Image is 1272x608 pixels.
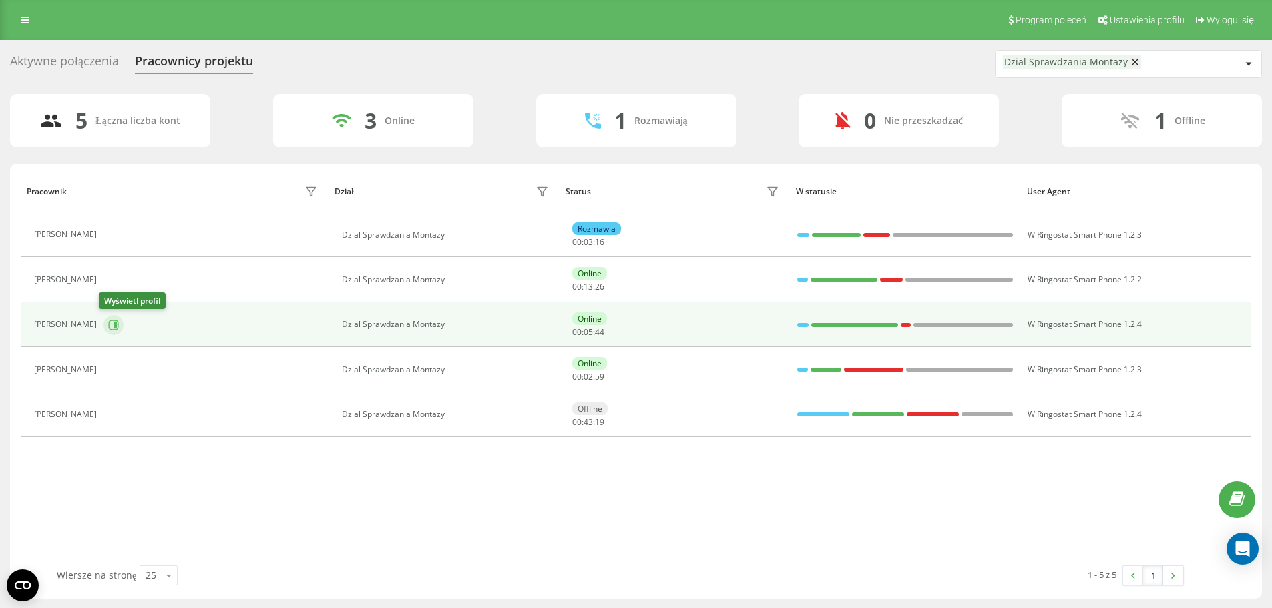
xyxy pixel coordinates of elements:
[572,357,607,370] div: Online
[566,187,591,196] div: Status
[572,222,621,235] div: Rozmawia
[34,320,100,329] div: [PERSON_NAME]
[572,236,582,248] span: 00
[135,54,253,75] div: Pracownicy projektu
[595,236,604,248] span: 16
[34,410,100,419] div: [PERSON_NAME]
[75,108,87,133] div: 5
[1110,15,1185,25] span: Ustawienia profilu
[1027,187,1245,196] div: User Agent
[34,275,100,284] div: [PERSON_NAME]
[572,372,604,382] div: : :
[796,187,1014,196] div: W statusie
[572,416,582,428] span: 00
[572,328,604,337] div: : :
[1207,15,1254,25] span: Wyloguj się
[572,418,604,427] div: : :
[572,281,582,292] span: 00
[595,416,604,428] span: 19
[27,187,67,196] div: Pracownik
[146,569,156,582] div: 25
[572,326,582,338] span: 00
[595,281,604,292] span: 26
[572,282,604,292] div: : :
[634,115,688,127] div: Rozmawiają
[365,108,377,133] div: 3
[572,402,608,415] div: Offline
[1016,15,1086,25] span: Program poleceń
[342,275,552,284] div: Dzial Sprawdzania Montazy
[342,365,552,374] div: Dzial Sprawdzania Montazy
[1004,57,1128,68] div: Dzial Sprawdzania Montazy
[34,365,100,374] div: [PERSON_NAME]
[1154,108,1167,133] div: 1
[584,326,593,338] span: 05
[95,115,180,127] div: Łączna liczba kont
[595,326,604,338] span: 44
[572,312,607,325] div: Online
[1028,408,1142,420] span: W Ringostat Smart Phone 1.2.4
[7,569,39,601] button: Open CMP widget
[10,54,119,75] div: Aktywne połączenia
[884,115,963,127] div: Nie przeszkadzać
[342,320,552,329] div: Dzial Sprawdzania Montazy
[584,371,593,382] span: 02
[1143,566,1163,585] a: 1
[584,236,593,248] span: 03
[572,238,604,247] div: : :
[1088,568,1116,581] div: 1 - 5 z 5
[57,569,136,581] span: Wiersze na stronę
[572,267,607,280] div: Online
[1028,274,1142,285] span: W Ringostat Smart Phone 1.2.2
[1227,533,1259,565] div: Open Intercom Messenger
[1028,318,1142,330] span: W Ringostat Smart Phone 1.2.4
[1028,364,1142,375] span: W Ringostat Smart Phone 1.2.3
[584,281,593,292] span: 13
[1175,115,1205,127] div: Offline
[335,187,353,196] div: Dział
[572,371,582,382] span: 00
[385,115,415,127] div: Online
[864,108,876,133] div: 0
[342,230,552,240] div: Dzial Sprawdzania Montazy
[99,292,166,309] div: Wyświetl profil
[584,416,593,428] span: 43
[34,230,100,239] div: [PERSON_NAME]
[595,371,604,382] span: 59
[1028,229,1142,240] span: W Ringostat Smart Phone 1.2.3
[614,108,626,133] div: 1
[342,410,552,419] div: Dzial Sprawdzania Montazy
